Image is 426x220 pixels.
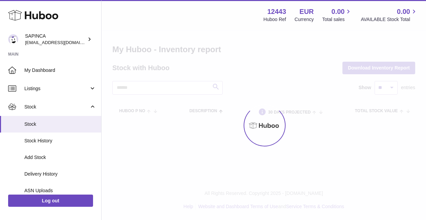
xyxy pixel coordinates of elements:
[332,7,345,16] span: 0.00
[8,34,18,44] img: info@sapinca.com
[25,33,86,46] div: SAPINCA
[322,7,352,23] a: 0.00 Total sales
[295,16,314,23] div: Currency
[361,16,418,23] span: AVAILABLE Stock Total
[322,16,352,23] span: Total sales
[24,138,96,144] span: Stock History
[267,7,286,16] strong: 12443
[397,7,410,16] span: 0.00
[24,85,89,92] span: Listings
[24,67,96,74] span: My Dashboard
[24,171,96,177] span: Delivery History
[24,187,96,194] span: ASN Uploads
[24,154,96,161] span: Add Stock
[8,195,93,207] a: Log out
[361,7,418,23] a: 0.00 AVAILABLE Stock Total
[24,104,89,110] span: Stock
[24,121,96,127] span: Stock
[299,7,314,16] strong: EUR
[264,16,286,23] div: Huboo Ref
[25,40,99,45] span: [EMAIL_ADDRESS][DOMAIN_NAME]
